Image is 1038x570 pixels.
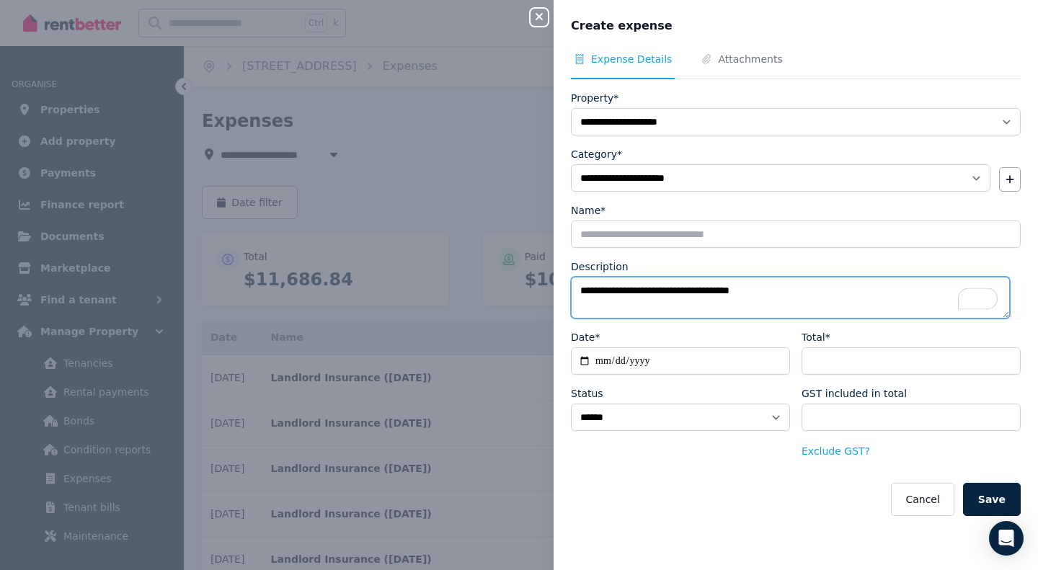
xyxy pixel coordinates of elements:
label: Date* [571,330,600,344]
textarea: To enrich screen reader interactions, please activate Accessibility in Grammarly extension settings [571,277,1010,319]
button: Save [963,483,1021,516]
label: Property* [571,91,618,105]
label: GST included in total [802,386,907,401]
label: Category* [571,147,622,161]
label: Total* [802,330,830,344]
span: Attachments [718,52,782,66]
button: Exclude GST? [802,444,870,458]
label: Name* [571,203,605,218]
button: Cancel [891,483,954,516]
label: Description [571,259,629,274]
nav: Tabs [571,52,1021,79]
span: Expense Details [591,52,672,66]
div: Open Intercom Messenger [989,521,1024,556]
label: Status [571,386,603,401]
span: Create expense [571,17,673,35]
